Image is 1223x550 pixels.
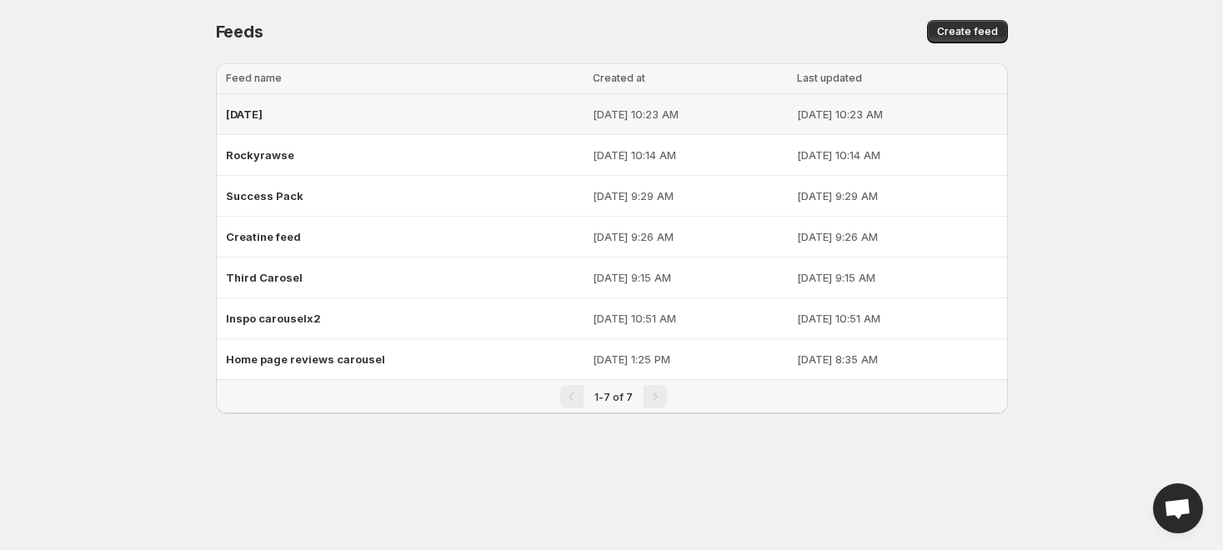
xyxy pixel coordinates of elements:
[593,187,788,204] p: [DATE] 9:29 AM
[593,106,788,122] p: [DATE] 10:23 AM
[797,147,997,163] p: [DATE] 10:14 AM
[797,106,997,122] p: [DATE] 10:23 AM
[797,228,997,245] p: [DATE] 9:26 AM
[226,107,263,121] span: [DATE]
[797,187,997,204] p: [DATE] 9:29 AM
[226,352,385,366] span: Home page reviews carousel
[937,25,998,38] span: Create feed
[226,72,282,84] span: Feed name
[226,230,301,243] span: Creatine feed
[797,72,862,84] span: Last updated
[1153,483,1203,533] div: Open chat
[216,22,263,42] span: Feeds
[216,379,1008,413] nav: Pagination
[226,312,321,325] span: Inspo carouselx2
[797,351,997,367] p: [DATE] 8:35 AM
[593,72,645,84] span: Created at
[593,147,788,163] p: [DATE] 10:14 AM
[226,271,303,284] span: Third Carosel
[797,269,997,286] p: [DATE] 9:15 AM
[594,391,633,403] span: 1-7 of 7
[593,351,788,367] p: [DATE] 1:25 PM
[226,189,303,202] span: Success Pack
[797,310,997,327] p: [DATE] 10:51 AM
[927,20,1008,43] button: Create feed
[593,310,788,327] p: [DATE] 10:51 AM
[593,269,788,286] p: [DATE] 9:15 AM
[593,228,788,245] p: [DATE] 9:26 AM
[226,148,294,162] span: Rockyrawse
